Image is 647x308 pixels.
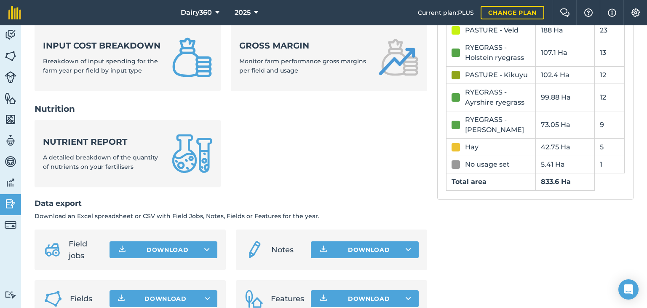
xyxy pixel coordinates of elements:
span: Features [271,293,304,305]
td: 107.1 Ha [535,39,595,66]
td: 5 [595,138,625,156]
div: RYEGRASS - [PERSON_NAME] [465,115,530,135]
img: Gross margin [378,37,419,78]
img: Download icon [117,245,127,255]
span: A detailed breakdown of the quantity of nutrients on your fertilisers [43,154,158,170]
strong: Total area [452,178,487,186]
p: Download an Excel spreadsheet or CSV with Field Jobs, Notes, Fields or Features for the year. [35,211,427,221]
td: 102.4 Ha [535,66,595,84]
span: Dairy360 [181,8,212,18]
div: PASTURE - Kikuyu [465,70,528,80]
span: Current plan : PLUS [418,8,474,17]
td: 5.41 Ha [535,156,595,173]
img: svg+xml;base64,PD94bWwgdmVyc2lvbj0iMS4wIiBlbmNvZGluZz0idXRmLTgiPz4KPCEtLSBHZW5lcmF0b3I6IEFkb2JlIE... [5,197,16,210]
button: Download [311,241,419,258]
span: Breakdown of input spending for the farm year per field by input type [43,57,158,74]
button: Download [110,290,217,307]
button: Download [311,290,419,307]
td: 188 Ha [535,22,595,39]
a: Gross marginMonitor farm performance gross margins per field and usage [231,24,427,91]
img: A cog icon [631,8,641,17]
img: svg+xml;base64,PD94bWwgdmVyc2lvbj0iMS4wIiBlbmNvZGluZz0idXRmLTgiPz4KPCEtLSBHZW5lcmF0b3I6IEFkb2JlIE... [244,240,265,260]
img: Download icon [318,294,329,304]
td: 73.05 Ha [535,111,595,138]
strong: Nutrient report [43,136,162,148]
div: Hay [465,142,479,152]
span: Field jobs [69,238,103,262]
img: svg+xml;base64,PHN2ZyB4bWxucz0iaHR0cDovL3d3dy53My5vcmcvMjAwMC9zdmciIHdpZHRoPSI1NiIgaGVpZ2h0PSI2MC... [5,50,16,62]
div: No usage set [465,159,510,170]
span: Notes [271,244,304,256]
span: Monitor farm performance gross margins per field and usage [239,57,366,74]
div: PASTURE - Veld [465,25,519,35]
h2: Nutrition [35,103,427,115]
img: svg+xml;base64,PHN2ZyB4bWxucz0iaHR0cDovL3d3dy53My5vcmcvMjAwMC9zdmciIHdpZHRoPSIxNyIgaGVpZ2h0PSIxNy... [608,8,616,18]
td: 12 [595,66,625,84]
img: svg+xml;base64,PD94bWwgdmVyc2lvbj0iMS4wIiBlbmNvZGluZz0idXRmLTgiPz4KPCEtLSBHZW5lcmF0b3I6IEFkb2JlIE... [5,155,16,168]
img: svg+xml;base64,PD94bWwgdmVyc2lvbj0iMS4wIiBlbmNvZGluZz0idXRmLTgiPz4KPCEtLSBHZW5lcmF0b3I6IEFkb2JlIE... [5,176,16,189]
img: fieldmargin Logo [8,6,21,19]
img: svg+xml;base64,PHN2ZyB4bWxucz0iaHR0cDovL3d3dy53My5vcmcvMjAwMC9zdmciIHdpZHRoPSI1NiIgaGVpZ2h0PSI2MC... [5,113,16,126]
span: Fields [70,293,103,305]
strong: 833.6 Ha [541,178,571,186]
h2: Data export [35,197,427,210]
img: svg+xml;base64,PD94bWwgdmVyc2lvbj0iMS4wIiBlbmNvZGluZz0idXRmLTgiPz4KPCEtLSBHZW5lcmF0b3I6IEFkb2JlIE... [5,29,16,41]
a: Nutrient reportA detailed breakdown of the quantity of nutrients on your fertilisers [35,120,221,187]
strong: Gross margin [239,40,368,51]
a: Input cost breakdownBreakdown of input spending for the farm year per field by input type [35,24,221,91]
img: A question mark icon [583,8,594,17]
div: RYEGRASS - Holstein ryegrass [465,43,530,63]
img: Input cost breakdown [172,37,212,78]
td: 12 [595,84,625,111]
img: svg+xml;base64,PD94bWwgdmVyc2lvbj0iMS4wIiBlbmNvZGluZz0idXRmLTgiPz4KPCEtLSBHZW5lcmF0b3I6IEFkb2JlIE... [5,71,16,83]
img: Nutrient report [172,133,212,174]
td: 99.88 Ha [535,84,595,111]
td: 42.75 Ha [535,138,595,156]
img: Two speech bubbles overlapping with the left bubble in the forefront [560,8,570,17]
td: 13 [595,39,625,66]
a: Change plan [481,6,544,19]
img: svg+xml;base64,PHN2ZyB4bWxucz0iaHR0cDovL3d3dy53My5vcmcvMjAwMC9zdmciIHdpZHRoPSI1NiIgaGVpZ2h0PSI2MC... [5,92,16,105]
div: Open Intercom Messenger [618,279,639,300]
span: 2025 [235,8,251,18]
img: Download icon [318,245,329,255]
span: Download [144,294,187,303]
td: 9 [595,111,625,138]
img: svg+xml;base64,PD94bWwgdmVyc2lvbj0iMS4wIiBlbmNvZGluZz0idXRmLTgiPz4KPCEtLSBHZW5lcmF0b3I6IEFkb2JlIE... [5,219,16,231]
strong: Input cost breakdown [43,40,162,51]
td: 1 [595,156,625,173]
div: RYEGRASS - Ayrshire ryegrass [465,87,530,108]
td: 23 [595,22,625,39]
button: Download [110,241,217,258]
img: svg+xml;base64,PD94bWwgdmVyc2lvbj0iMS4wIiBlbmNvZGluZz0idXRmLTgiPz4KPCEtLSBHZW5lcmF0b3I6IEFkb2JlIE... [5,291,16,299]
img: svg+xml;base64,PD94bWwgdmVyc2lvbj0iMS4wIiBlbmNvZGluZz0idXRmLTgiPz4KPCEtLSBHZW5lcmF0b3I6IEFkb2JlIE... [5,134,16,147]
img: svg+xml;base64,PD94bWwgdmVyc2lvbj0iMS4wIiBlbmNvZGluZz0idXRmLTgiPz4KPCEtLSBHZW5lcmF0b3I6IEFkb2JlIE... [43,240,62,260]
